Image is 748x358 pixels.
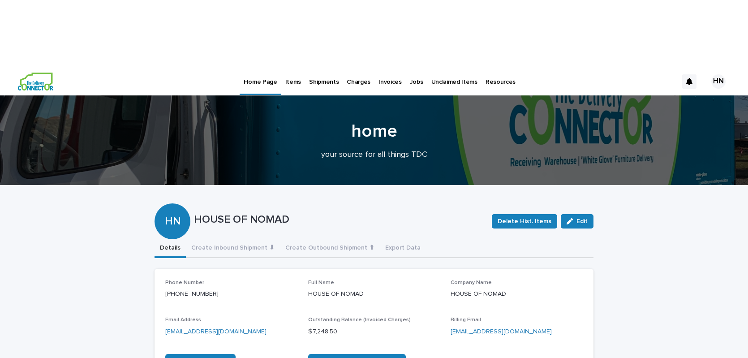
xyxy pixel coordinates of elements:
[308,317,411,323] span: Outstanding Balance (Invoiced Charges)
[165,280,204,285] span: Phone Number
[481,67,520,95] a: Resources
[305,67,343,95] a: Shipments
[309,67,339,86] p: Shipments
[451,317,481,323] span: Billing Email
[155,179,190,228] div: HN
[155,121,593,142] h1: home
[347,67,370,86] p: Charges
[240,67,281,94] a: Home Page
[165,291,219,297] a: [PHONE_NUMBER]
[343,67,374,95] a: Charges
[451,289,583,299] p: HOUSE OF NOMAD
[165,317,201,323] span: Email Address
[195,150,553,160] p: your source for all things TDC
[378,67,402,86] p: Invoices
[18,73,53,91] img: aCWQmA6OSGG0Kwt8cj3c
[427,67,481,95] a: Unclaimed Items
[155,239,186,258] button: Details
[308,327,440,336] p: $ 7,248.50
[406,67,427,95] a: Jobs
[410,67,423,86] p: Jobs
[308,280,334,285] span: Full Name
[308,289,440,299] p: HOUSE OF NOMAD
[165,328,267,335] a: [EMAIL_ADDRESS][DOMAIN_NAME]
[486,67,516,86] p: Resources
[194,213,485,226] p: HOUSE OF NOMAD
[244,67,277,86] p: Home Page
[374,67,406,95] a: Invoices
[380,239,426,258] button: Export Data
[498,217,551,226] span: Delete Hist. Items
[281,67,305,95] a: Items
[285,67,301,86] p: Items
[492,214,557,229] button: Delete Hist. Items
[280,239,380,258] button: Create Outbound Shipment ⬆
[576,218,588,224] span: Edit
[451,280,492,285] span: Company Name
[451,328,552,335] a: [EMAIL_ADDRESS][DOMAIN_NAME]
[711,74,726,89] div: HN
[431,67,477,86] p: Unclaimed Items
[561,214,593,229] button: Edit
[186,239,280,258] button: Create Inbound Shipment ⬇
